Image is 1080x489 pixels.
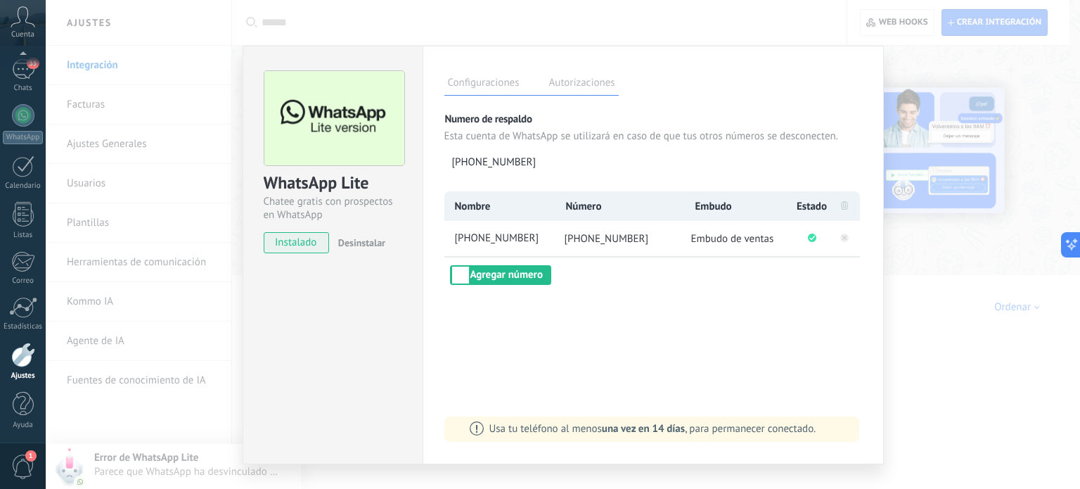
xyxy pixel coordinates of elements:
[264,195,402,222] div: Chatee gratis con prospectos en WhatsApp
[566,200,602,213] span: Número
[3,182,44,191] div: Calendario
[3,421,44,430] div: Ayuda
[489,422,816,436] span: Usa tu teléfono al menos , para permanecer conectado.
[452,231,554,246] span: +595 981 433588
[264,71,404,166] img: logo_main.png
[25,450,37,462] span: 1
[264,172,402,195] div: WhatsApp Lite
[691,232,774,246] span: Embudo de ventas
[452,155,536,169] span: [PHONE_NUMBER]
[444,113,862,126] p: Numero de respaldo
[444,150,600,174] button: [PHONE_NUMBER]
[546,75,619,95] label: Autorizaciones
[795,221,830,256] li: Conectado correctamente
[333,232,385,253] button: Desinstalar
[695,200,732,213] span: Embudo
[338,236,385,249] span: Desinstalar
[565,232,649,246] span: [PHONE_NUMBER]
[455,200,491,213] span: Nombre
[3,371,44,381] div: Ajustes
[3,131,43,144] div: WhatsApp
[3,231,44,240] div: Listas
[11,30,34,39] span: Cuenta
[602,422,685,436] span: una vez en 14 días
[450,265,551,285] button: Agregar número
[3,322,44,331] div: Estadísticas
[3,277,44,286] div: Correo
[3,84,44,93] div: Chats
[444,129,862,143] p: Esta cuenta de WhatsApp se utilizará en caso de que tus otros números se desconecten.
[797,200,827,213] span: Estado
[444,75,523,95] label: Configuraciones
[264,232,328,253] span: instalado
